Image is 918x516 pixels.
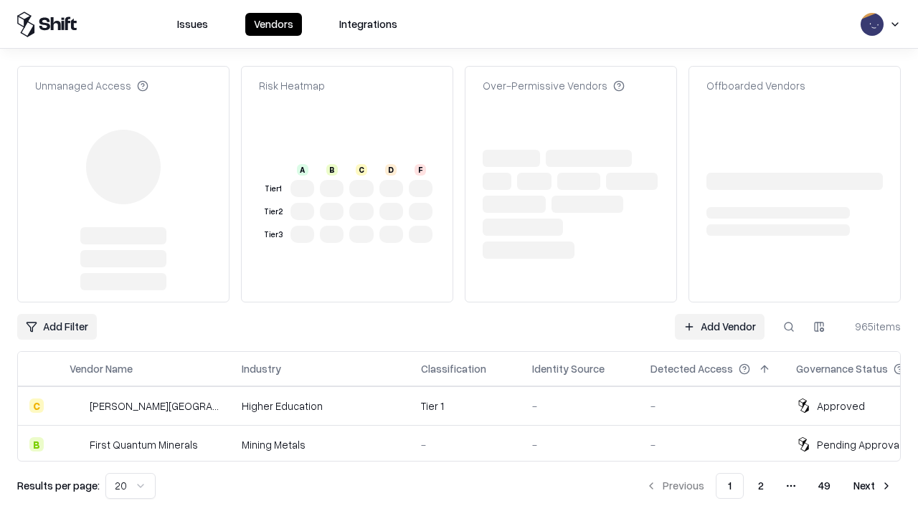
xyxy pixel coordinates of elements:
[262,229,285,241] div: Tier 3
[796,361,888,376] div: Governance Status
[415,164,426,176] div: F
[262,183,285,195] div: Tier 1
[35,78,148,93] div: Unmanaged Access
[421,398,509,414] div: Tier 1
[817,437,902,452] div: Pending Approval
[70,437,84,451] img: First Quantum Minerals
[385,164,397,176] div: D
[421,437,509,452] div: -
[242,361,281,376] div: Industry
[650,361,733,376] div: Detected Access
[331,13,406,36] button: Integrations
[262,206,285,218] div: Tier 2
[650,398,773,414] div: -
[843,319,901,334] div: 965 items
[326,164,338,176] div: B
[650,437,773,452] div: -
[747,473,775,499] button: 2
[483,78,625,93] div: Over-Permissive Vendors
[169,13,217,36] button: Issues
[70,398,84,413] img: Reichman University
[532,437,628,452] div: -
[706,78,805,93] div: Offboarded Vendors
[817,398,865,414] div: Approved
[532,398,628,414] div: -
[259,78,325,93] div: Risk Heatmap
[356,164,367,176] div: C
[90,437,198,452] div: First Quantum Minerals
[17,314,97,340] button: Add Filter
[29,398,44,413] div: C
[845,473,901,499] button: Next
[716,473,744,499] button: 1
[242,398,398,414] div: Higher Education
[29,437,44,451] div: B
[90,398,219,414] div: [PERSON_NAME][GEOGRAPHIC_DATA]
[637,473,901,499] nav: pagination
[242,437,398,452] div: Mining Metals
[532,361,605,376] div: Identity Source
[70,361,133,376] div: Vendor Name
[17,478,100,493] p: Results per page:
[245,13,302,36] button: Vendors
[675,314,765,340] a: Add Vendor
[297,164,308,176] div: A
[807,473,842,499] button: 49
[421,361,486,376] div: Classification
